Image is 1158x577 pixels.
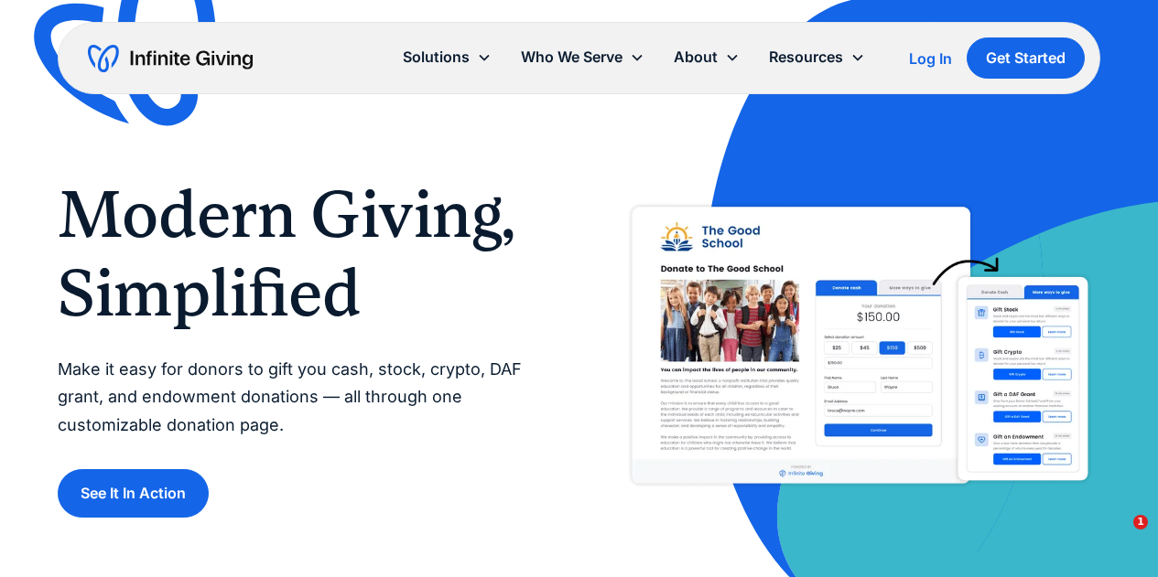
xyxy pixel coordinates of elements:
iframe: Intercom live chat [1096,515,1140,559]
div: Who We Serve [506,37,659,77]
a: See It In Action [58,469,209,518]
h1: Modern Giving, Simplified [58,176,542,334]
div: Log In [909,51,952,66]
div: Solutions [403,45,470,69]
a: Log In [909,48,952,69]
div: About [674,45,718,69]
p: Make it easy for donors to gift you cash, stock, crypto, DAF grant, and endowment donations — all... [58,356,542,440]
a: home [88,44,253,73]
div: Resources [769,45,843,69]
div: Who We Serve [521,45,622,69]
div: About [659,37,754,77]
div: Resources [754,37,880,77]
div: Solutions [388,37,506,77]
span: 1 [1133,515,1148,529]
a: Get Started [967,37,1085,79]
